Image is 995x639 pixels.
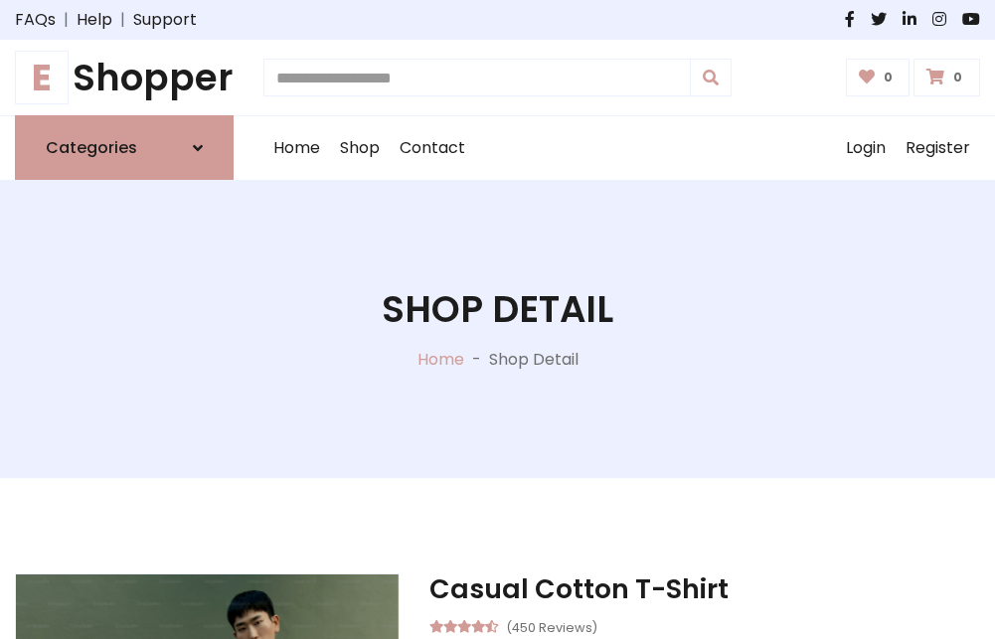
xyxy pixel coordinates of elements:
[46,138,137,157] h6: Categories
[15,56,234,99] a: EShopper
[390,116,475,180] a: Contact
[429,573,980,605] h3: Casual Cotton T-Shirt
[382,287,613,331] h1: Shop Detail
[330,116,390,180] a: Shop
[489,348,579,372] p: Shop Detail
[15,56,234,99] h1: Shopper
[15,51,69,104] span: E
[506,614,597,638] small: (450 Reviews)
[15,8,56,32] a: FAQs
[417,348,464,371] a: Home
[112,8,133,32] span: |
[913,59,980,96] a: 0
[896,116,980,180] a: Register
[948,69,967,86] span: 0
[133,8,197,32] a: Support
[846,59,911,96] a: 0
[56,8,77,32] span: |
[15,115,234,180] a: Categories
[263,116,330,180] a: Home
[77,8,112,32] a: Help
[879,69,898,86] span: 0
[464,348,489,372] p: -
[836,116,896,180] a: Login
